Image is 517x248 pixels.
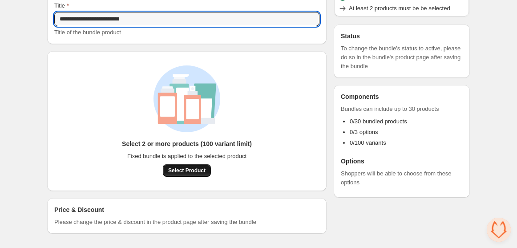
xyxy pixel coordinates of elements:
h3: Options [341,157,463,166]
span: To change the bundle's status to active, please do so in the bundle's product page after saving t... [341,44,463,71]
h3: Price & Discount [54,205,104,214]
h3: Components [341,92,379,101]
a: Open chat [487,218,511,242]
label: Title [54,1,69,10]
span: Fixed bundle is applied to the selected product [127,152,246,161]
span: Title of the bundle product [54,29,121,36]
span: 0/100 variants [350,139,386,146]
span: Select Product [168,167,206,174]
button: Select Product [163,164,211,177]
span: 0/30 bundled products [350,118,407,125]
h3: Status [341,32,463,41]
span: Please change the price & discount in the product page after saving the bundle [54,218,256,227]
span: 0/3 options [350,129,378,135]
span: At least 2 products must be be selected [349,4,450,13]
span: Bundles can include up to 30 products [341,105,463,114]
span: Shoppers will be able to choose from these options [341,169,463,187]
h3: Select 2 or more products (100 variant limit) [122,139,252,148]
